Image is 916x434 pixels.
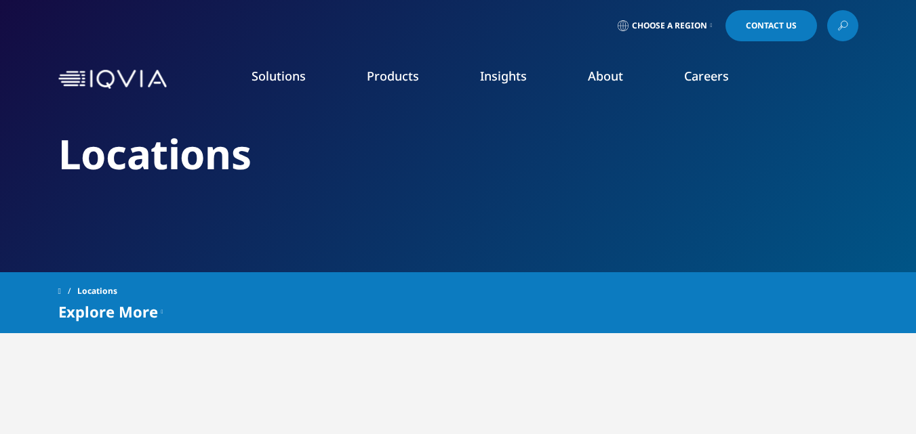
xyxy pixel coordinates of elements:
a: Contact Us [725,10,817,41]
a: Products [367,68,419,84]
a: Insights [480,68,527,84]
h2: Locations [58,129,858,179]
span: Explore More [58,303,158,320]
a: Solutions [252,68,306,84]
span: Choose a Region [632,20,707,31]
a: Careers [684,68,729,84]
img: IQVIA Healthcare Information Technology and Pharma Clinical Research Company [58,70,167,89]
a: About [588,68,623,84]
nav: Primary [172,47,858,111]
span: Contact Us [746,22,797,30]
span: Locations [77,279,117,303]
